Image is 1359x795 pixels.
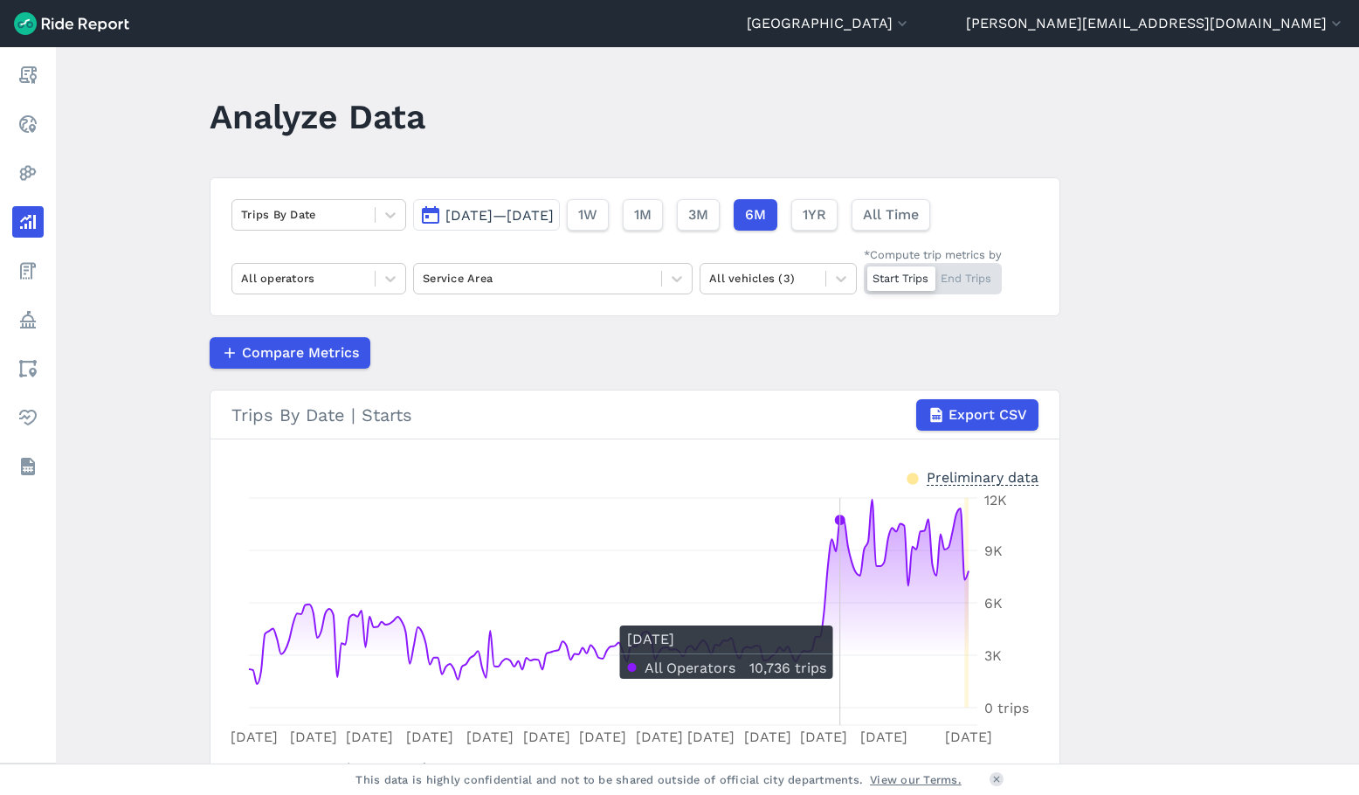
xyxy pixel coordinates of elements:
tspan: 3K [984,647,1002,664]
span: Trips By Date [333,755,423,778]
button: All Time [852,199,930,231]
a: Datasets [12,451,44,482]
button: 1M [623,199,663,231]
button: 6M [734,199,777,231]
button: [GEOGRAPHIC_DATA] [747,13,911,34]
a: Analyze [12,206,44,238]
tspan: [DATE] [860,729,907,745]
span: 3M [688,204,708,225]
tspan: [DATE] [945,729,992,745]
div: *Compute trip metrics by [864,246,1002,263]
tspan: [DATE] [579,729,626,745]
span: Compare Metrics [242,342,359,363]
span: 6M [745,204,766,225]
a: Realtime [12,108,44,140]
tspan: 12K [984,492,1007,508]
span: Export CSV [949,404,1027,425]
tspan: [DATE] [231,729,278,745]
a: Heatmaps [12,157,44,189]
span: 1YR [803,204,826,225]
tspan: 0 trips [984,700,1029,716]
a: Report [12,59,44,91]
h1: Analyze Data [210,93,425,141]
span: [DATE]—[DATE] [445,207,554,224]
a: Policy [12,304,44,335]
span: All Time [863,204,919,225]
button: Compare Metrics [210,337,370,369]
tspan: [DATE] [523,729,570,745]
tspan: [DATE] [290,729,337,745]
a: Fees [12,255,44,287]
button: [PERSON_NAME][EMAIL_ADDRESS][DOMAIN_NAME] [966,13,1345,34]
tspan: 6K [984,595,1003,612]
a: Areas [12,353,44,384]
span: | Starts [333,760,473,777]
tspan: [DATE] [800,729,847,745]
a: Health [12,402,44,433]
tspan: [DATE] [346,729,393,745]
button: Export CSV [916,399,1038,431]
tspan: [DATE] [466,729,514,745]
button: [DATE]—[DATE] [413,199,560,231]
tspan: 9K [984,543,1003,559]
a: View our Terms. [870,771,962,788]
tspan: [DATE] [636,729,683,745]
button: 1W [567,199,609,231]
img: Ride Report [14,12,129,35]
div: Preliminary data [927,467,1038,486]
button: 1YR [791,199,838,231]
span: 1W [578,204,597,225]
div: Trips By Date | Starts [231,399,1038,431]
tspan: [DATE] [687,729,735,745]
span: 1M [634,204,652,225]
tspan: [DATE] [406,729,453,745]
button: 3M [677,199,720,231]
tspan: [DATE] [744,729,791,745]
